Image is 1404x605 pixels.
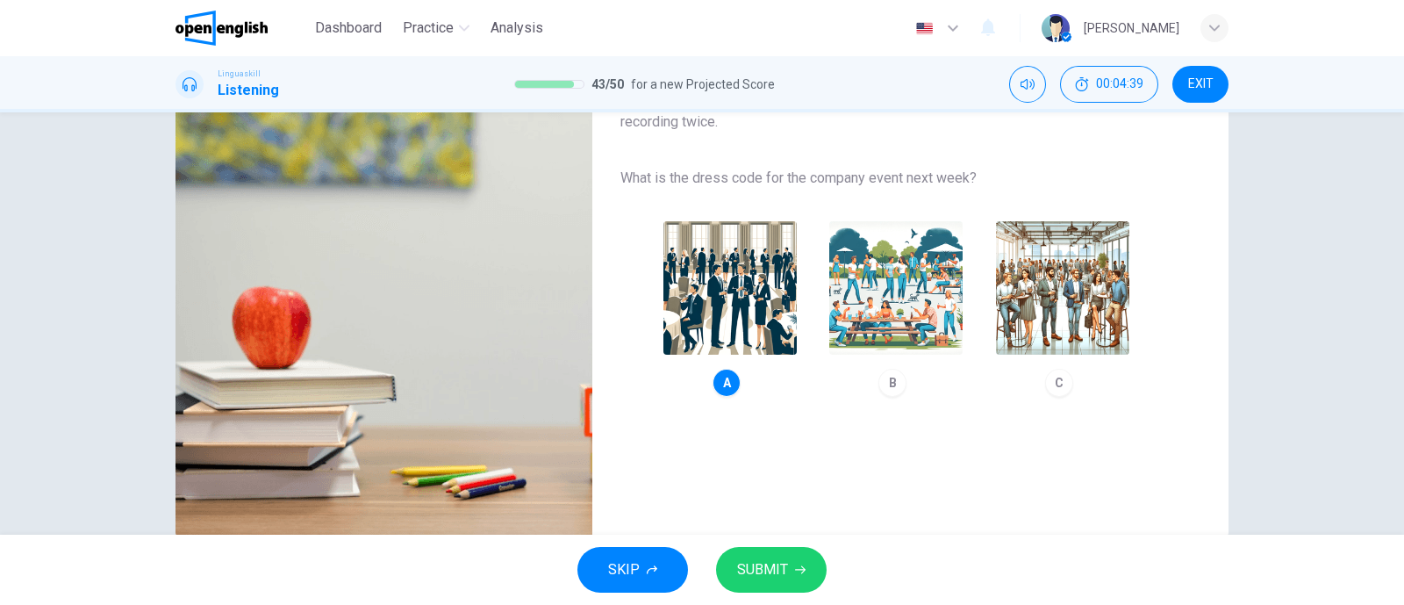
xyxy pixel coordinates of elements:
span: Dashboard [315,18,382,39]
img: Profile picture [1042,14,1070,42]
button: Practice [396,12,476,44]
span: Linguaskill [218,68,261,80]
img: B [829,221,963,355]
span: Analysis [491,18,543,39]
div: Hide [1060,66,1158,103]
img: C [996,221,1129,355]
span: EXIT [1188,77,1214,91]
img: Listen to a clip about the dress code for an event. [175,112,592,539]
a: OpenEnglish logo [175,11,308,46]
button: B [821,213,971,405]
button: Dashboard [308,12,389,44]
img: en [913,22,935,35]
img: OpenEnglish logo [175,11,268,46]
span: 43 / 50 [591,74,624,95]
img: A [663,221,797,355]
span: Practice [403,18,454,39]
button: Analysis [484,12,550,44]
span: What is the dress code for the company event next week? [620,168,1172,189]
button: A [655,213,805,405]
button: 00:04:39 [1060,66,1158,103]
button: SKIP [577,547,688,593]
button: EXIT [1172,66,1228,103]
h1: Listening [218,80,279,101]
span: 00:04:39 [1096,77,1143,91]
div: [PERSON_NAME] [1084,18,1179,39]
span: SUBMIT [737,558,788,582]
div: C [1045,369,1073,397]
div: Mute [1009,66,1046,103]
span: SKIP [608,558,640,582]
span: for a new Projected Score [631,74,775,95]
div: A [713,369,741,397]
div: B [878,369,906,397]
button: SUBMIT [716,547,827,593]
button: C [988,213,1137,405]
